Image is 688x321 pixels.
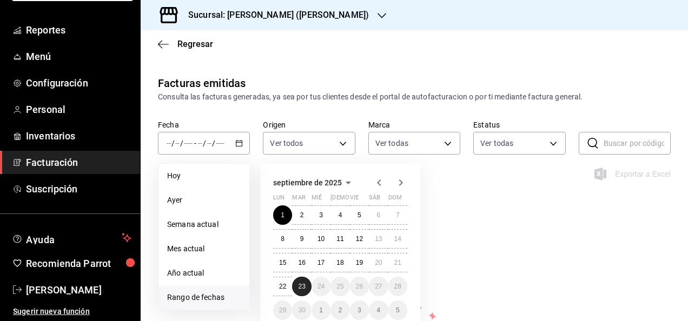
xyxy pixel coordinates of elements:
abbr: 4 de octubre de 2025 [376,306,380,314]
abbr: 2 de septiembre de 2025 [300,211,304,219]
button: 15 de septiembre de 2025 [273,253,292,272]
div: Consulta las facturas generadas, ya sea por tus clientes desde el portal de autofacturacion o por... [158,91,671,103]
abbr: domingo [388,194,402,205]
button: 4 de octubre de 2025 [369,300,388,320]
abbr: 5 de septiembre de 2025 [358,211,361,219]
button: 19 de septiembre de 2025 [350,253,369,272]
abbr: 3 de octubre de 2025 [358,306,361,314]
abbr: 1 de septiembre de 2025 [281,211,285,219]
button: 3 de septiembre de 2025 [312,205,330,225]
abbr: 27 de septiembre de 2025 [375,283,382,290]
button: 1 de septiembre de 2025 [273,205,292,225]
abbr: 3 de septiembre de 2025 [319,211,323,219]
button: 13 de septiembre de 2025 [369,229,388,249]
button: 20 de septiembre de 2025 [369,253,388,272]
button: 3 de octubre de 2025 [350,300,369,320]
button: 23 de septiembre de 2025 [292,277,311,296]
span: / [203,139,206,148]
abbr: 1 de octubre de 2025 [319,306,323,314]
abbr: 6 de septiembre de 2025 [376,211,380,219]
abbr: miércoles [312,194,322,205]
abbr: 19 de septiembre de 2025 [356,259,363,266]
span: Ayuda [26,231,117,244]
abbr: 20 de septiembre de 2025 [375,259,382,266]
button: 30 de septiembre de 2025 [292,300,311,320]
input: Buscar por código [604,132,671,154]
span: Reportes [26,23,131,37]
span: Semana actual [167,219,241,230]
abbr: 8 de septiembre de 2025 [281,235,285,243]
abbr: 28 de septiembre de 2025 [394,283,401,290]
span: Regresar [177,39,213,49]
abbr: 21 de septiembre de 2025 [394,259,401,266]
button: 28 de septiembre de 2025 [388,277,407,296]
span: Inventarios [26,129,131,143]
abbr: 17 de septiembre de 2025 [317,259,325,266]
span: / [171,139,175,148]
span: Hoy [167,170,241,182]
span: Recomienda Parrot [26,256,131,271]
abbr: 11 de septiembre de 2025 [336,235,343,243]
abbr: sábado [369,194,380,205]
button: 8 de septiembre de 2025 [273,229,292,249]
span: Ayer [167,195,241,206]
span: Mes actual [167,243,241,255]
span: Rango de fechas [167,292,241,303]
span: / [212,139,215,148]
abbr: 16 de septiembre de 2025 [298,259,305,266]
input: -- [175,139,180,148]
abbr: 2 de octubre de 2025 [339,306,342,314]
button: 10 de septiembre de 2025 [312,229,330,249]
span: Ver todas [480,138,513,149]
span: Sugerir nueva función [13,306,131,317]
button: 4 de septiembre de 2025 [330,205,349,225]
abbr: 12 de septiembre de 2025 [356,235,363,243]
abbr: 18 de septiembre de 2025 [336,259,343,266]
button: 6 de septiembre de 2025 [369,205,388,225]
span: Personal [26,102,131,117]
abbr: 5 de octubre de 2025 [396,306,400,314]
span: Menú [26,49,131,64]
abbr: 24 de septiembre de 2025 [317,283,325,290]
abbr: 23 de septiembre de 2025 [298,283,305,290]
label: Marca [368,121,460,129]
abbr: 4 de septiembre de 2025 [339,211,342,219]
button: 26 de septiembre de 2025 [350,277,369,296]
abbr: 29 de septiembre de 2025 [279,306,286,314]
label: Fecha [158,121,250,129]
button: 25 de septiembre de 2025 [330,277,349,296]
button: 17 de septiembre de 2025 [312,253,330,272]
abbr: 14 de septiembre de 2025 [394,235,401,243]
span: Ver todas [375,138,408,149]
span: Facturación [26,155,131,170]
label: Estatus [473,121,565,129]
span: septiembre de 2025 [273,178,342,187]
button: 21 de septiembre de 2025 [388,253,407,272]
abbr: 15 de septiembre de 2025 [279,259,286,266]
abbr: 13 de septiembre de 2025 [375,235,382,243]
button: 2 de septiembre de 2025 [292,205,311,225]
input: -- [197,139,203,148]
button: 22 de septiembre de 2025 [273,277,292,296]
abbr: 7 de septiembre de 2025 [396,211,400,219]
button: 9 de septiembre de 2025 [292,229,311,249]
input: -- [207,139,212,148]
button: 1 de octubre de 2025 [312,300,330,320]
button: 16 de septiembre de 2025 [292,253,311,272]
span: Año actual [167,267,241,279]
span: [PERSON_NAME] [26,283,131,297]
abbr: martes [292,194,305,205]
button: 29 de septiembre de 2025 [273,300,292,320]
span: Suscripción [26,182,131,196]
h3: Sucursal: [PERSON_NAME] ([PERSON_NAME]) [180,9,369,22]
button: 2 de octubre de 2025 [330,300,349,320]
span: / [180,139,183,148]
button: 11 de septiembre de 2025 [330,229,349,249]
input: -- [166,139,171,148]
button: 27 de septiembre de 2025 [369,277,388,296]
input: ---- [215,139,225,148]
button: 7 de septiembre de 2025 [388,205,407,225]
button: 5 de octubre de 2025 [388,300,407,320]
abbr: viernes [350,194,359,205]
button: 5 de septiembre de 2025 [350,205,369,225]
